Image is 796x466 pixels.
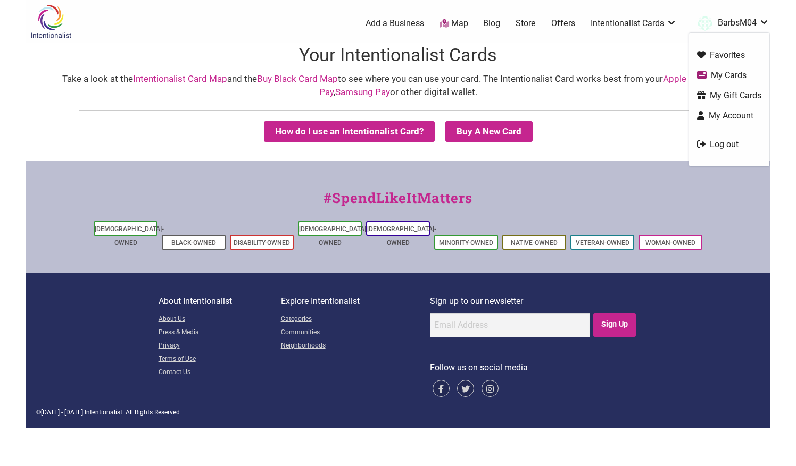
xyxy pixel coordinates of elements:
a: Press & Media [159,326,281,340]
a: Veteran-Owned [576,239,629,247]
a: My Cards [697,69,761,81]
p: Sign up to our newsletter [430,294,638,308]
a: [DEMOGRAPHIC_DATA]-Owned [299,225,368,247]
a: Apple Pay [663,73,703,84]
a: Native-Owned [511,239,558,247]
input: Email Address [430,313,590,337]
a: [DEMOGRAPHIC_DATA]-Owned [95,225,164,247]
a: BarbsM04 [692,14,769,33]
a: Woman-Owned [645,239,695,247]
a: Store [516,18,536,29]
a: Samsung Pay [335,87,390,97]
a: My Account [697,109,761,122]
img: Intentionalist [26,4,76,39]
a: About Us [159,313,281,326]
input: Sign Up [593,313,636,337]
a: Neighborhoods [281,340,430,353]
button: How do I use an Intentionalist Card? [264,121,435,142]
div: Take a look at the and the to see where you can use your card. The Intentionalist Card works best... [36,72,760,99]
a: Blog [483,18,500,29]
a: Privacy [159,340,281,353]
span: Intentionalist [85,409,122,416]
h1: Your Intentionalist Cards [26,43,770,68]
a: Add a Business [366,18,424,29]
a: Map [440,18,468,30]
a: Terms of Use [159,353,281,366]
div: #SpendLikeItMatters [26,188,770,219]
a: My Gift Cards [697,89,761,101]
a: Categories [281,313,430,326]
p: About Intentionalist [159,294,281,308]
a: [DEMOGRAPHIC_DATA]-Owned [367,225,436,247]
a: Favorites [697,49,761,61]
a: Log out [697,138,761,150]
a: Intentionalist Card Map [133,73,227,84]
summary: Buy A New Card [445,121,533,142]
p: Explore Intentionalist [281,294,430,308]
span: [DATE] - [DATE] [41,409,83,416]
a: Disability-Owned [234,239,290,247]
a: Offers [551,18,575,29]
div: © | All Rights Reserved [36,408,760,417]
a: Contact Us [159,366,281,379]
a: Intentionalist Cards [591,18,677,29]
a: Communities [281,326,430,340]
a: Buy Black Card Map [257,73,338,84]
a: Minority-Owned [439,239,493,247]
a: Black-Owned [171,239,216,247]
p: Follow us on social media [430,361,638,375]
